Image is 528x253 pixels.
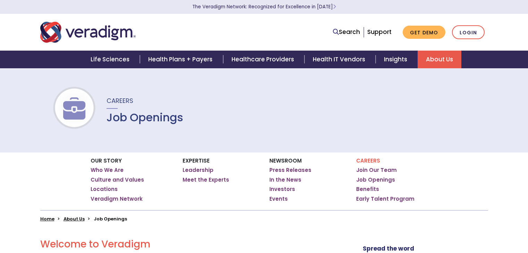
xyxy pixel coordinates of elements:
a: Health IT Vendors [304,51,376,68]
a: Investors [269,186,295,193]
h2: Welcome to Veradigm [40,238,324,250]
a: About Us [64,216,85,222]
h1: Job Openings [107,111,183,124]
a: Veradigm Network [91,195,143,202]
a: About Us [418,51,461,68]
a: Search [333,27,360,37]
a: Early Talent Program [356,195,414,202]
a: Healthcare Providers [223,51,304,68]
span: Careers [107,96,133,105]
a: Job Openings [356,176,395,183]
a: Culture and Values [91,176,144,183]
a: The Veradigm Network: Recognized for Excellence in [DATE]Learn More [192,3,336,10]
a: In the News [269,176,301,183]
strong: Spread the word [363,244,414,253]
a: Press Releases [269,167,311,174]
a: Health Plans + Payers [140,51,223,68]
a: Meet the Experts [183,176,229,183]
a: Get Demo [403,26,445,39]
a: Events [269,195,288,202]
a: Leadership [183,167,213,174]
a: Join Our Team [356,167,397,174]
a: Insights [376,51,418,68]
a: Who We Are [91,167,124,174]
span: Learn More [333,3,336,10]
a: Login [452,25,485,40]
img: Veradigm logo [40,21,136,44]
a: Locations [91,186,118,193]
a: Benefits [356,186,379,193]
a: Life Sciences [82,51,140,68]
a: Home [40,216,55,222]
a: Support [367,28,392,36]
